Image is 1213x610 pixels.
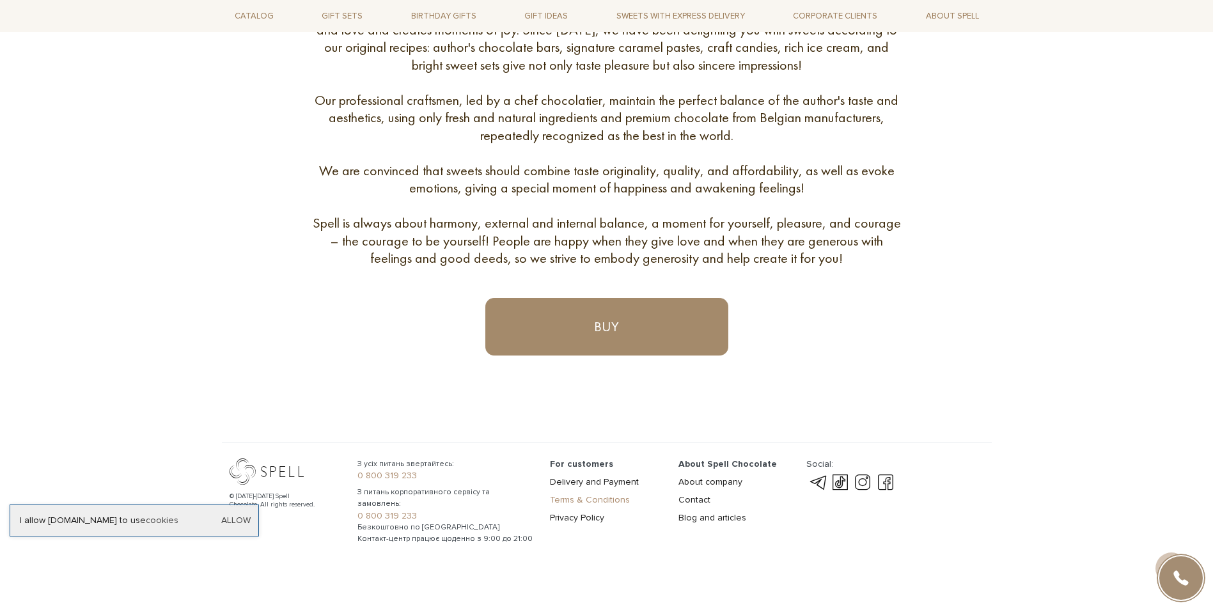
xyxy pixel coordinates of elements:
[678,458,777,469] span: About Spell Chocolate
[357,470,535,481] a: 0 800 319 233
[357,487,535,510] span: З питань корпоративного сервісу та замовлень:
[357,533,535,545] span: Контакт-центр працює щоденно з 9:00 до 21:00
[921,6,984,26] span: About Spell
[317,6,368,26] span: Gift sets
[230,492,316,509] div: © [DATE]-[DATE] Spell Chocolate. All rights reserved.
[146,515,178,526] a: cookies
[10,515,258,526] div: I allow [DOMAIN_NAME] to use
[611,5,750,27] a: Sweets with express delivery
[852,475,873,490] a: instagram
[788,5,882,27] a: Corporate clients
[678,476,742,487] a: About company
[519,6,573,26] span: Gift ideas
[550,458,613,469] span: For customers
[550,494,630,505] a: Terms & Conditions
[806,475,828,490] a: telegram
[875,475,896,490] a: facebook
[357,522,535,533] span: Безкоштовно по [GEOGRAPHIC_DATA]
[550,512,604,523] a: Privacy Policy
[357,510,535,522] a: 0 800 319 233
[806,458,896,470] div: Social:
[678,512,746,523] a: Blog and articles
[678,494,710,505] a: Contact
[406,6,481,26] span: Birthday gifts
[485,298,728,356] a: Buy
[313,3,901,267] div: Is a producer of quality Belgian chocolate with a variety of bright flavors that gives the magic ...
[357,458,535,470] span: З усіх питань звертайтесь:
[829,475,851,490] a: tik-tok
[230,6,279,26] span: Catalog
[221,515,251,526] a: Allow
[550,476,639,487] a: Delivery and Payment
